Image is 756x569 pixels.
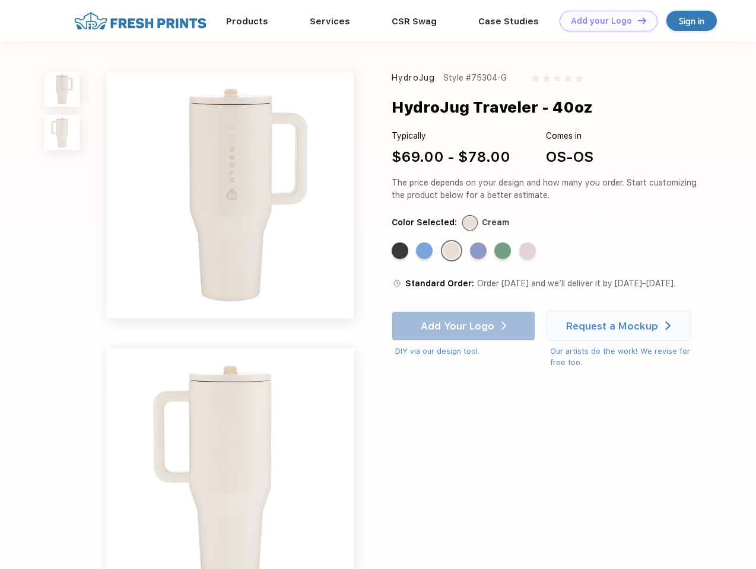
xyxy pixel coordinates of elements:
img: white arrow [665,321,671,330]
img: func=resize&h=640 [107,72,354,318]
div: Pink Sand [519,242,536,259]
img: func=resize&h=100 [45,72,80,107]
img: DT [638,17,646,24]
img: gray_star.svg [576,75,583,82]
img: gray_star.svg [554,75,561,82]
div: Sage [494,242,511,259]
img: gray_star.svg [532,75,539,82]
div: DIY via our design tool. [395,346,535,357]
div: The price depends on your design and how many you order. Start customizing the product below for ... [392,177,701,202]
img: func=resize&h=100 [45,115,80,150]
div: OS-OS [546,146,593,168]
div: Black [392,242,408,259]
div: Our artists do the work! We revise for free too. [550,346,701,369]
div: HydroJug Traveler - 40oz [392,96,593,119]
div: Request a Mockup [566,320,658,332]
div: Style #75304-G [443,72,507,84]
img: fo%20logo%202.webp [71,11,210,31]
span: Order [DATE] and we’ll deliver it by [DATE]–[DATE]. [477,279,675,288]
img: gray_star.svg [564,75,571,82]
div: Typically [392,130,510,142]
a: Sign in [666,11,717,31]
a: Products [226,16,268,27]
div: Comes in [546,130,593,142]
div: Peri [470,242,487,259]
div: HydroJug [392,72,435,84]
span: Standard Order: [405,279,474,288]
div: Add your Logo [571,16,632,26]
div: Riptide [416,242,433,259]
div: Cream [482,216,509,229]
div: Color Selected: [392,216,457,229]
div: Cream [443,242,460,259]
img: standard order [392,278,402,289]
div: Sign in [679,14,704,28]
img: gray_star.svg [543,75,550,82]
div: $69.00 - $78.00 [392,146,510,168]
